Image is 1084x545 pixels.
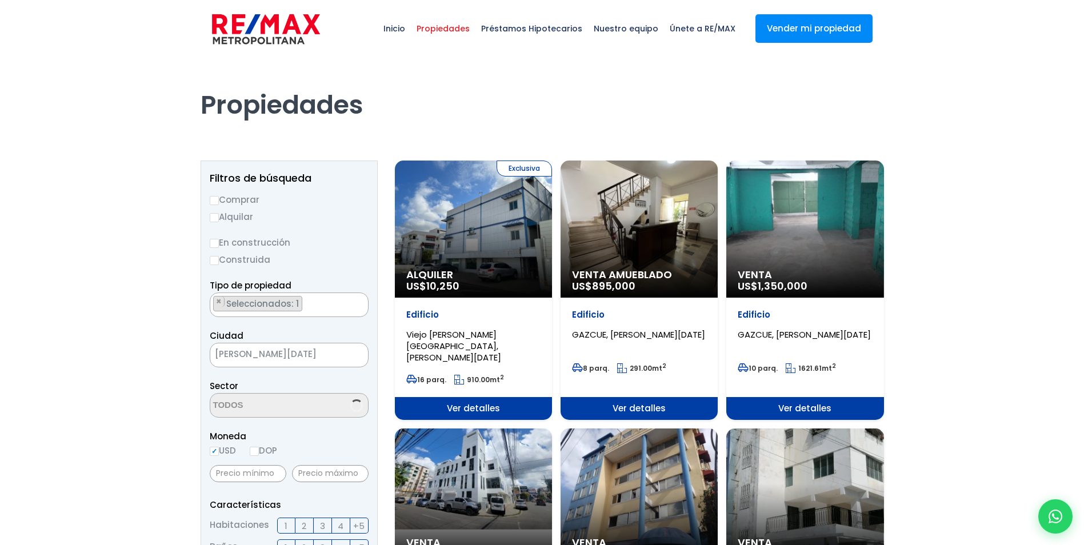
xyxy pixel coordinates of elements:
[210,256,219,265] input: Construida
[210,518,269,534] span: Habitaciones
[292,465,369,482] input: Precio máximo
[572,363,609,373] span: 8 parq.
[561,161,718,420] a: Venta Amueblado US$895,000 Edificio GAZCUE, [PERSON_NAME][DATE] 8 parq. 291.00mt2 Ver detalles
[210,394,321,418] textarea: Search
[411,11,475,46] span: Propiedades
[426,279,459,293] span: 10,250
[201,58,884,121] h1: Propiedades
[210,343,369,367] span: SANTO DOMINGO DE GUZMÁN
[561,397,718,420] span: Ver detalles
[758,279,807,293] span: 1,350,000
[588,11,664,46] span: Nuestro equipo
[210,498,369,512] p: Características
[250,447,259,456] input: DOP
[664,11,741,46] span: Únete a RE/MAX
[210,293,217,318] textarea: Search
[738,279,807,293] span: US$
[353,519,365,533] span: +5
[798,363,822,373] span: 1621.61
[210,210,369,224] label: Alquilar
[572,279,635,293] span: US$
[454,375,504,384] span: mt
[572,269,706,280] span: Venta Amueblado
[738,309,872,320] p: Edificio
[786,363,836,373] span: mt
[475,11,588,46] span: Préstamos Hipotecarios
[216,296,222,307] span: ×
[210,193,369,207] label: Comprar
[210,380,238,392] span: Sector
[210,173,369,184] h2: Filtros de búsqueda
[210,465,286,482] input: Precio mínimo
[738,269,872,280] span: Venta
[210,429,369,443] span: Moneda
[738,328,871,340] span: GAZCUE, [PERSON_NAME][DATE]
[378,11,411,46] span: Inicio
[338,519,343,533] span: 4
[755,14,873,43] a: Vender mi propiedad
[832,362,836,370] sup: 2
[395,161,552,420] a: Exclusiva Alquiler US$10,250 Edificio Viejo [PERSON_NAME][GEOGRAPHIC_DATA], [PERSON_NAME][DATE] 1...
[592,279,635,293] span: 895,000
[210,447,219,456] input: USD
[497,161,552,177] span: Exclusiva
[210,279,291,291] span: Tipo de propiedad
[225,298,302,310] span: Seleccionados: 1
[572,328,705,340] span: GAZCUE, [PERSON_NAME][DATE]
[726,397,883,420] span: Ver detalles
[250,443,277,458] label: DOP
[617,363,666,373] span: mt
[355,296,362,307] button: Remove all items
[210,213,219,222] input: Alquilar
[467,375,490,384] span: 910.00
[630,363,652,373] span: 291.00
[210,253,369,267] label: Construida
[210,235,369,250] label: En construcción
[726,161,883,420] a: Venta US$1,350,000 Edificio GAZCUE, [PERSON_NAME][DATE] 10 parq. 1621.61mt2 Ver detalles
[339,346,357,364] button: Remove all items
[285,519,287,533] span: 1
[356,296,362,307] span: ×
[406,328,501,363] span: Viejo [PERSON_NAME][GEOGRAPHIC_DATA], [PERSON_NAME][DATE]
[406,375,446,384] span: 16 parq.
[214,296,225,307] button: Remove item
[210,330,243,342] span: Ciudad
[406,309,541,320] p: Edificio
[662,362,666,370] sup: 2
[395,397,552,420] span: Ver detalles
[213,296,302,311] li: EDIFICIO
[210,443,236,458] label: USD
[406,269,541,280] span: Alquiler
[212,12,320,46] img: remax-metropolitana-logo
[406,279,459,293] span: US$
[738,363,778,373] span: 10 parq.
[302,519,306,533] span: 2
[320,519,325,533] span: 3
[210,196,219,205] input: Comprar
[572,309,706,320] p: Edificio
[351,350,357,360] span: ×
[210,346,339,362] span: SANTO DOMINGO DE GUZMÁN
[500,373,504,382] sup: 2
[210,239,219,248] input: En construcción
